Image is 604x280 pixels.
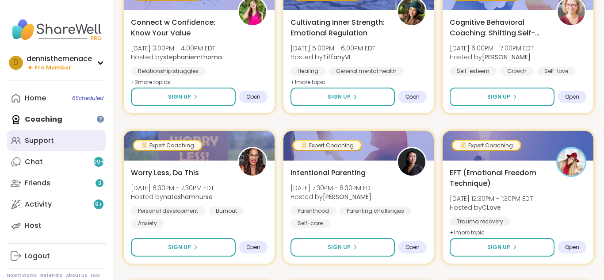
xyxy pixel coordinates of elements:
span: [DATE] 3:00PM - 4:00PM EDT [131,44,222,53]
b: CLove [482,203,501,212]
span: Pro Member [34,64,71,72]
div: Self-care [291,219,330,228]
button: Sign Up [450,88,554,106]
div: Expert Coaching [294,141,361,150]
b: stephaniemthoma [163,53,222,61]
span: 6 Scheduled [72,95,103,102]
span: EFT (Emotional Freedom Technique) [450,168,547,189]
a: Support [7,130,106,151]
a: Friends3 [7,173,106,194]
div: Self-esteem [450,67,497,76]
span: Open [405,93,420,100]
div: Healing [291,67,325,76]
div: Growth [500,67,534,76]
a: FAQ [91,272,100,279]
div: Support [25,136,54,146]
b: [PERSON_NAME] [323,192,371,201]
span: Sign Up [328,243,351,251]
span: Sign Up [487,93,510,101]
b: [PERSON_NAME] [482,53,531,61]
div: Expert Coaching [453,141,520,150]
button: Sign Up [131,88,236,106]
div: Activity [25,199,52,209]
div: Burnout [209,207,244,215]
span: Sign Up [328,93,351,101]
div: Host [25,221,42,230]
div: Logout [25,251,50,261]
div: Anxiety [131,219,164,228]
div: Self-love [537,67,575,76]
span: Open [565,93,579,100]
span: [DATE] 6:00PM - 7:00PM EDT [450,44,534,53]
iframe: Spotlight [97,115,104,123]
span: 3 [98,180,101,187]
span: [DATE] 6:30PM - 7:30PM EDT [131,184,214,192]
div: Trauma recovery [450,217,510,226]
div: Home [25,93,46,103]
span: Open [405,244,420,251]
span: Sign Up [168,243,191,251]
span: Connect w Confidence: Know Your Value [131,17,228,38]
span: Cognitive Behavioral Coaching: Shifting Self-Talk [450,17,547,38]
span: Cultivating Inner Strength: Emotional Regulation [291,17,387,38]
span: Hosted by [291,53,375,61]
div: Personal development [131,207,205,215]
button: Sign Up [291,88,395,106]
span: 99 + [93,158,104,166]
b: natashamnurse [163,192,213,201]
img: Natasha [398,148,425,176]
span: Open [246,93,260,100]
span: Sign Up [487,243,510,251]
span: d [13,57,19,69]
span: Hosted by [291,192,374,201]
span: Sign Up [168,93,191,101]
img: natashamnurse [239,148,266,176]
a: About Us [66,272,87,279]
div: Friends [25,178,50,188]
a: How It Works [7,272,37,279]
span: [DATE] 7:30PM - 8:30PM EDT [291,184,374,192]
div: Expert Coaching [134,141,201,150]
span: Open [246,244,260,251]
a: Logout [7,245,106,267]
div: Relationship struggles [131,67,206,76]
a: Home6Scheduled [7,88,106,109]
div: dennisthemenace [27,54,92,64]
span: Hosted by [131,53,222,61]
span: Open [565,244,579,251]
span: Hosted by [131,192,214,201]
a: Host [7,215,106,236]
b: TiffanyVL [323,53,352,61]
div: Parenting challenges [340,207,411,215]
button: Sign Up [291,238,395,257]
img: ShareWell Nav Logo [7,14,106,45]
button: Sign Up [131,238,236,257]
span: 9 + [95,201,103,208]
a: Activity9+ [7,194,106,215]
span: Hosted by [450,53,534,61]
div: Parenthood [291,207,336,215]
span: [DATE] 5:00PM - 6:00PM EDT [291,44,375,53]
button: Sign Up [450,238,554,257]
img: CLove [558,148,585,176]
span: [DATE] 12:30PM - 1:30PM EDT [450,194,533,203]
span: Hosted by [450,203,533,212]
a: Referrals [40,272,62,279]
div: Chat [25,157,43,167]
div: General mental health [329,67,404,76]
span: Intentional Parenting [291,168,366,178]
a: Chat99+ [7,151,106,173]
span: Worry Less, Do This [131,168,199,178]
